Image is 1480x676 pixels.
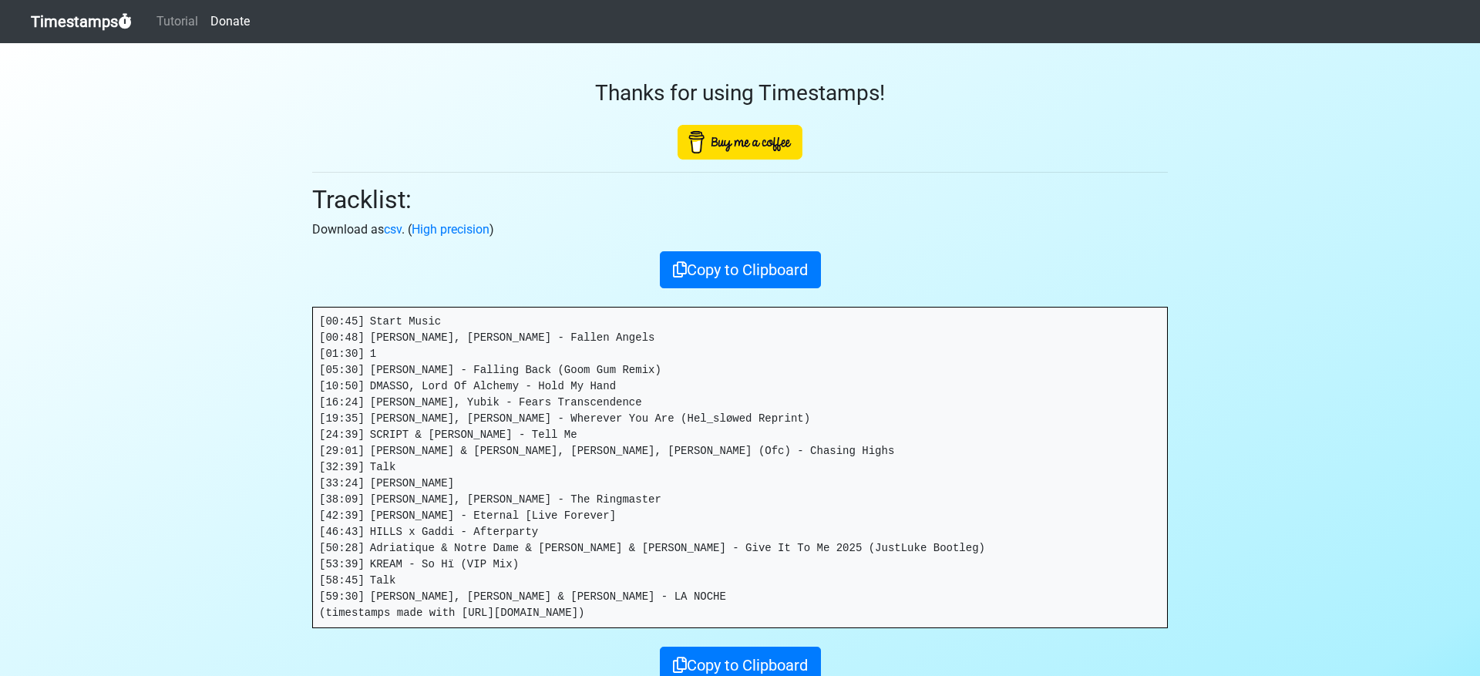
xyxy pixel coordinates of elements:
a: Donate [204,6,256,37]
a: Timestamps [31,6,132,37]
button: Copy to Clipboard [660,251,821,288]
a: High precision [412,222,489,237]
p: Download as . ( ) [312,220,1168,239]
img: Buy Me A Coffee [678,125,802,160]
h3: Thanks for using Timestamps! [312,80,1168,106]
pre: [00:45] Start Music [00:48] [PERSON_NAME], [PERSON_NAME] - Fallen Angels [01:30] 1 [05:30] [PERSO... [313,308,1167,627]
h2: Tracklist: [312,185,1168,214]
a: Tutorial [150,6,204,37]
a: csv [384,222,402,237]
